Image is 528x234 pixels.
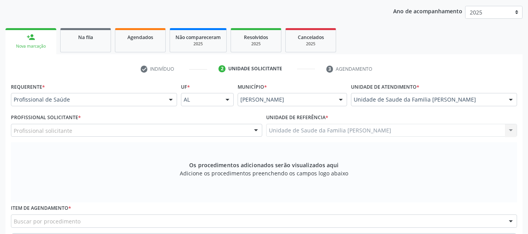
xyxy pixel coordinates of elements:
[175,41,221,47] div: 2025
[11,202,71,214] label: Item de agendamento
[189,161,338,169] span: Os procedimentos adicionados serão visualizados aqui
[78,34,93,41] span: Na fila
[181,81,190,93] label: UF
[184,96,218,104] span: AL
[298,34,324,41] span: Cancelados
[354,96,501,104] span: Unidade de Saude da Familia [PERSON_NAME]
[11,112,81,124] label: Profissional Solicitante
[175,34,221,41] span: Não compareceram
[244,34,268,41] span: Resolvidos
[127,34,153,41] span: Agendados
[180,169,348,177] span: Adicione os procedimentos preenchendo os campos logo abaixo
[228,65,282,72] div: Unidade solicitante
[27,33,35,41] div: person_add
[11,43,51,49] div: Nova marcação
[291,41,330,47] div: 2025
[14,96,161,104] span: Profissional de Saúde
[266,112,328,124] label: Unidade de referência
[14,127,72,135] span: Profissional solicitante
[238,81,267,93] label: Município
[351,81,419,93] label: Unidade de atendimento
[14,217,81,225] span: Buscar por procedimento
[218,65,226,72] div: 2
[11,81,45,93] label: Requerente
[240,96,331,104] span: [PERSON_NAME]
[236,41,276,47] div: 2025
[393,6,462,16] p: Ano de acompanhamento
